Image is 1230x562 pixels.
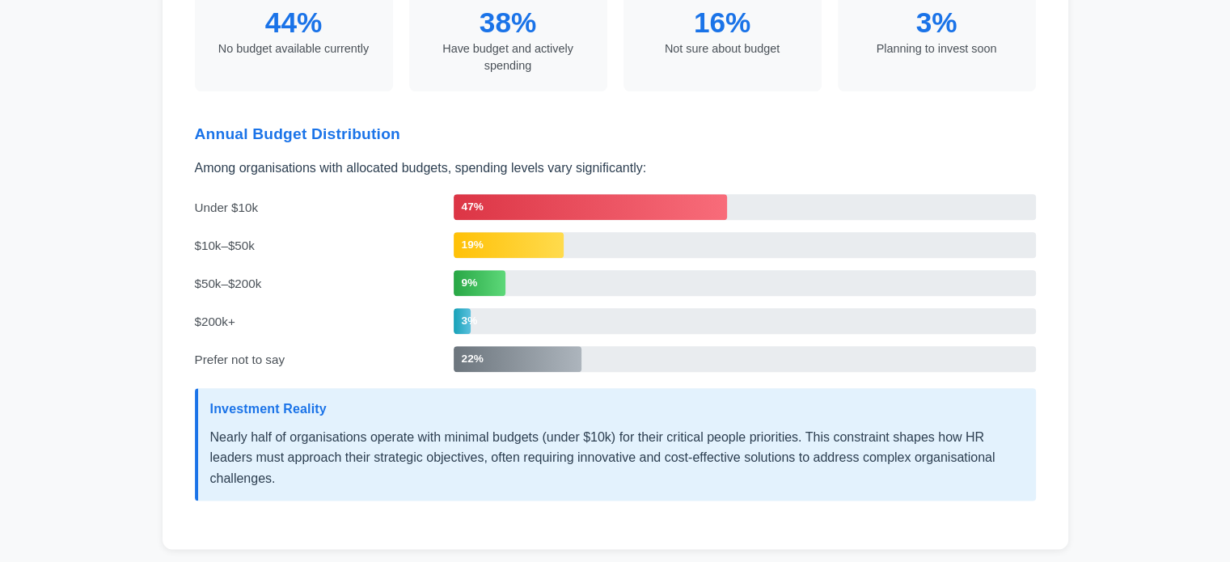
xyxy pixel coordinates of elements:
[856,40,1018,57] div: Planning to invest soon
[856,8,1018,36] div: 3%
[195,275,454,292] div: $50k–$200k
[462,236,484,254] span: 19%
[195,313,454,330] div: $200k+
[641,8,804,36] div: 16%
[195,237,454,254] div: $10k–$50k
[210,427,1024,489] p: Nearly half of organisations operate with minimal budgets (under $10k) for their critical people ...
[213,40,375,57] div: No budget available currently
[462,274,478,292] span: 9%
[195,158,1036,179] p: Among organisations with allocated budgets, spending levels vary significantly:
[427,40,590,73] div: Have budget and actively spending
[462,312,478,330] span: 3%
[195,199,454,216] div: Under $10k
[195,124,1036,146] h3: Annual Budget Distribution
[641,40,804,57] div: Not sure about budget
[462,350,484,368] span: 22%
[195,351,454,368] div: Prefer not to say
[213,8,375,36] div: 44%
[210,400,1024,418] h3: Investment Reality
[427,8,590,36] div: 38%
[462,198,484,216] span: 47%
